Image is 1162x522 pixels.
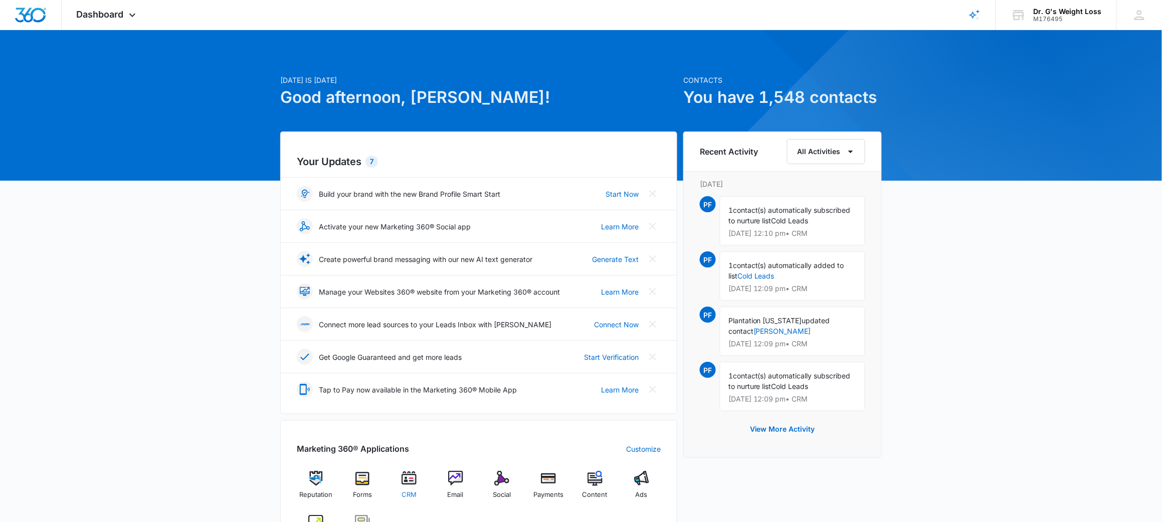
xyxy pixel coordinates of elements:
a: CRM [390,471,429,507]
a: Learn More [601,221,639,232]
div: 7 [365,156,378,168]
span: 1 [728,261,733,270]
a: Ads [622,471,661,507]
span: Email [448,490,464,500]
div: account id [1034,16,1102,23]
h6: Recent Activity [700,146,758,158]
button: Close [645,349,661,365]
span: Cold Leads [771,382,809,390]
p: [DATE] is [DATE] [280,75,677,85]
p: [DATE] 12:10 pm • CRM [728,230,857,237]
p: Manage your Websites 360® website from your Marketing 360® account [319,287,560,297]
button: Close [645,186,661,202]
span: Content [583,490,608,500]
span: Plantation [US_STATE] [728,316,802,325]
a: Customize [626,444,661,454]
span: PF [700,362,716,378]
p: Activate your new Marketing 360® Social app [319,221,471,232]
span: PF [700,196,716,212]
span: PF [700,307,716,323]
span: contact(s) automatically subscribed to nurture list [728,206,851,225]
a: Generate Text [592,254,639,265]
a: Connect Now [594,319,639,330]
button: View More Activity [740,417,825,441]
span: Forms [353,490,372,500]
a: Start Verification [584,352,639,362]
span: 1 [728,371,733,380]
p: Build your brand with the new Brand Profile Smart Start [319,189,500,199]
span: Social [493,490,511,500]
p: [DATE] 12:09 pm • CRM [728,396,857,403]
p: [DATE] 12:09 pm • CRM [728,340,857,347]
a: Learn More [601,384,639,395]
span: CRM [402,490,417,500]
a: Email [436,471,475,507]
a: Cold Leads [737,272,774,280]
span: Payments [533,490,563,500]
p: Get Google Guaranteed and get more leads [319,352,462,362]
p: [DATE] 12:09 pm • CRM [728,285,857,292]
p: Create powerful brand messaging with our new AI text generator [319,254,532,265]
a: Content [576,471,615,507]
span: PF [700,251,716,268]
span: Dashboard [77,9,124,20]
p: Tap to Pay now available in the Marketing 360® Mobile App [319,384,517,395]
span: contact(s) automatically added to list [728,261,844,280]
span: 1 [728,206,733,214]
h1: Good afternoon, [PERSON_NAME]! [280,85,677,109]
button: All Activities [787,139,865,164]
a: Payments [529,471,568,507]
button: Close [645,316,661,332]
span: Cold Leads [771,216,809,225]
h1: You have 1,548 contacts [683,85,882,109]
button: Close [645,218,661,234]
span: Reputation [299,490,332,500]
a: Social [483,471,521,507]
p: Connect more lead sources to your Leads Inbox with [PERSON_NAME] [319,319,551,330]
button: Close [645,381,661,398]
p: [DATE] [700,179,865,189]
a: Start Now [606,189,639,199]
a: Forms [343,471,382,507]
h2: Your Updates [297,154,661,169]
a: Learn More [601,287,639,297]
p: Contacts [683,75,882,85]
a: Reputation [297,471,335,507]
div: account name [1034,8,1102,16]
button: Close [645,251,661,267]
a: [PERSON_NAME] [753,327,811,335]
button: Close [645,284,661,300]
span: Ads [636,490,648,500]
span: contact(s) automatically subscribed to nurture list [728,371,851,390]
h2: Marketing 360® Applications [297,443,409,455]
